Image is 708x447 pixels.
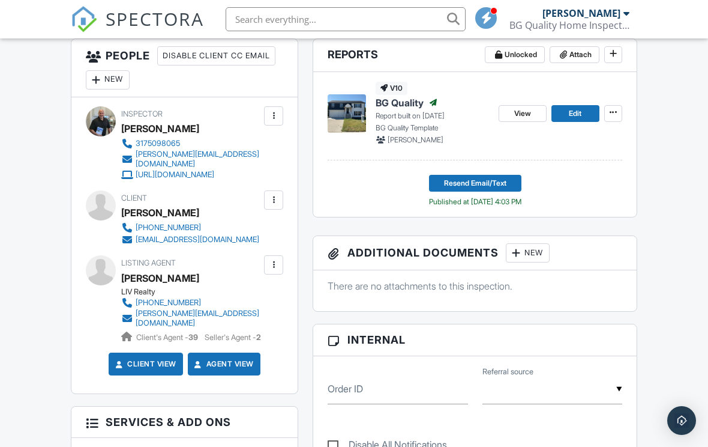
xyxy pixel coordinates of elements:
span: Listing Agent [121,258,176,267]
div: [URL][DOMAIN_NAME] [136,170,214,180]
span: Seller's Agent - [205,333,261,342]
a: SPECTORA [71,16,204,41]
div: Open Intercom Messenger [667,406,696,435]
p: There are no attachments to this inspection. [328,279,622,293]
a: Client View [113,358,176,370]
div: [PERSON_NAME] [542,7,620,19]
div: LIV Realty [121,287,271,297]
div: [PERSON_NAME][EMAIL_ADDRESS][DOMAIN_NAME] [136,309,261,328]
div: [PHONE_NUMBER] [136,223,201,233]
h3: People [71,39,298,97]
div: [PERSON_NAME] [121,204,199,222]
a: Agent View [192,358,254,370]
a: [PERSON_NAME][EMAIL_ADDRESS][DOMAIN_NAME] [121,309,261,328]
strong: 39 [188,333,198,342]
div: 3175098065 [136,139,180,148]
a: [URL][DOMAIN_NAME] [121,169,261,181]
a: 3175098065 [121,138,261,150]
div: BG Quality Home Inspections [509,19,629,31]
h3: Additional Documents [313,236,637,270]
span: Inspector [121,109,163,118]
a: [PERSON_NAME] [121,269,199,287]
input: Search everything... [226,7,466,31]
span: Client [121,193,147,202]
a: [EMAIL_ADDRESS][DOMAIN_NAME] [121,234,259,246]
div: [EMAIL_ADDRESS][DOMAIN_NAME] [136,235,259,245]
a: [PHONE_NUMBER] [121,297,261,309]
div: New [506,243,550,263]
label: Order ID [328,382,363,395]
strong: 2 [256,333,261,342]
div: Disable Client CC Email [157,46,275,65]
div: [PERSON_NAME][EMAIL_ADDRESS][DOMAIN_NAME] [136,150,261,169]
img: The Best Home Inspection Software - Spectora [71,6,97,32]
h3: Services & Add ons [71,407,298,438]
div: New [86,70,130,90]
span: Client's Agent - [136,333,200,342]
div: [PERSON_NAME] [121,120,199,138]
h3: Internal [313,324,637,356]
span: SPECTORA [106,6,204,31]
div: [PHONE_NUMBER] [136,298,201,308]
a: [PERSON_NAME][EMAIL_ADDRESS][DOMAIN_NAME] [121,150,261,169]
a: [PHONE_NUMBER] [121,222,259,234]
label: Referral source [482,366,533,377]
